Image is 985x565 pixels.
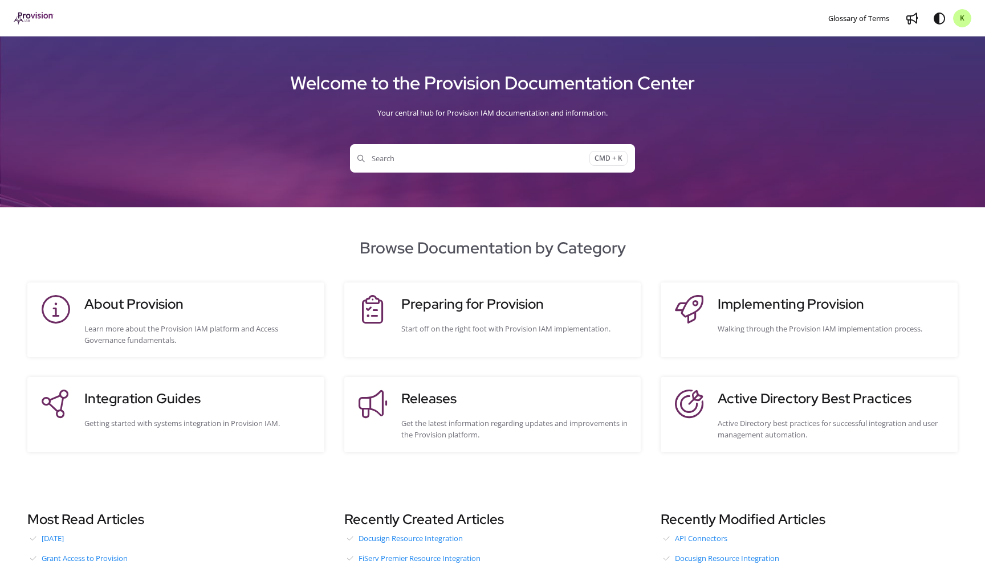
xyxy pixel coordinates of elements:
[718,388,946,409] h3: Active Directory Best Practices
[14,12,54,24] img: brand logo
[356,294,630,346] a: Preparing for ProvisionStart off on the right foot with Provision IAM implementation.
[672,294,946,346] a: Implementing ProvisionWalking through the Provision IAM implementation process.
[84,323,313,346] div: Learn more about the Provision IAM platform and Access Governance fundamentals.
[344,509,641,530] h3: Recently Created Articles
[84,388,313,409] h3: Integration Guides
[14,99,971,127] div: Your central hub for Provision IAM documentation and information.
[14,68,971,99] h1: Welcome to the Provision Documentation Center
[14,236,971,260] h2: Browse Documentation by Category
[401,294,630,314] h3: Preparing for Provision
[27,509,324,530] h3: Most Read Articles
[84,294,313,314] h3: About Provision
[930,9,949,27] button: Theme options
[401,323,630,334] div: Start off on the right foot with Provision IAM implementation.
[401,388,630,409] h3: Releases
[718,294,946,314] h3: Implementing Provision
[672,388,946,440] a: Active Directory Best PracticesActive Directory best practices for successful integration and use...
[589,151,628,166] span: CMD + K
[903,9,921,27] a: Whats new
[661,509,958,530] h3: Recently Modified Articles
[357,153,589,164] span: Search
[84,417,313,429] div: Getting started with systems integration in Provision IAM.
[350,144,635,173] button: SearchCMD + K
[953,9,971,27] button: K
[661,530,958,547] a: API Connectors
[344,530,641,547] a: Docusign Resource Integration
[27,530,324,547] a: [DATE]
[960,13,965,24] span: K
[828,13,889,23] span: Glossary of Terms
[401,417,630,440] div: Get the latest information regarding updates and improvements in the Provision platform.
[718,417,946,440] div: Active Directory best practices for successful integration and user management automation.
[39,388,313,440] a: Integration GuidesGetting started with systems integration in Provision IAM.
[718,323,946,334] div: Walking through the Provision IAM implementation process.
[14,12,54,25] a: Project logo
[39,294,313,346] a: About ProvisionLearn more about the Provision IAM platform and Access Governance fundamentals.
[356,388,630,440] a: ReleasesGet the latest information regarding updates and improvements in the Provision platform.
